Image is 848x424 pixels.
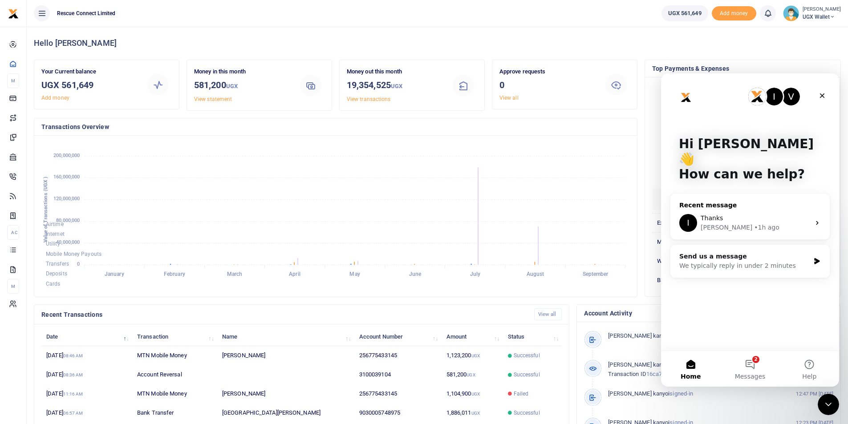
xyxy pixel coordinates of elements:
[652,213,728,232] th: Expense
[132,384,217,404] td: MTN Mobile Money
[803,13,841,21] span: UGX Wallet
[467,372,475,377] small: UGX
[712,9,756,16] a: Add money
[354,365,442,384] td: 3100039104
[41,327,132,346] th: Date: activate to sort column descending
[8,10,19,16] a: logo-small logo-large logo-large
[8,8,19,19] img: logo-small
[534,308,562,320] a: View all
[441,365,503,384] td: 581,200
[391,83,402,89] small: UGX
[226,83,238,89] small: UGX
[608,371,646,377] span: Transaction ID
[783,5,841,21] a: profile-user [PERSON_NAME] UGX Wallet
[441,327,503,346] th: Amount: activate to sort column ascending
[46,281,61,287] span: Cards
[41,67,138,77] p: Your Current balance
[46,231,65,237] span: Internet
[471,411,480,416] small: UGX
[46,261,69,267] span: Transfers
[354,384,442,404] td: 256775433145
[41,365,132,384] td: [DATE]
[217,404,354,423] td: [GEOGRAPHIC_DATA][PERSON_NAME]
[514,409,540,417] span: Successful
[652,271,728,289] td: Bank Transfer
[803,6,841,13] small: [PERSON_NAME]
[441,404,503,423] td: 1,886,011
[608,332,669,339] span: [PERSON_NAME] kanyoi
[53,9,119,17] span: Rescue Connect Limited
[409,271,422,278] tspan: June
[354,346,442,365] td: 256775433145
[132,365,217,384] td: Account Reversal
[7,225,19,240] li: Ac
[41,78,138,92] h3: UGX 561,649
[53,196,80,202] tspan: 120,000,000
[499,78,596,92] h3: 0
[527,271,544,278] tspan: August
[514,371,540,379] span: Successful
[583,271,609,278] tspan: September
[347,67,443,77] p: Money out this month
[217,346,354,365] td: [PERSON_NAME]
[217,327,354,346] th: Name: activate to sort column ascending
[7,73,19,88] li: M
[194,78,290,93] h3: 581,200
[608,389,777,399] p: signed-in
[46,241,60,247] span: Utility
[503,327,562,346] th: Status: activate to sort column ascending
[77,261,80,267] tspan: 0
[661,5,708,21] a: UGX 561,649
[514,390,529,398] span: Failed
[217,384,354,404] td: [PERSON_NAME]
[289,271,300,278] tspan: April
[668,9,702,18] span: UGX 561,649
[712,6,756,21] span: Add money
[227,271,243,278] tspan: March
[347,78,443,93] h3: 19,354,525
[652,251,728,271] td: Wallet Deposit
[7,279,19,294] li: M
[34,38,841,48] h4: Hello [PERSON_NAME]
[41,310,527,319] h4: Recent Transactions
[194,67,290,77] p: Money in this month
[41,384,132,404] td: [DATE]
[63,411,83,416] small: 06:57 AM
[661,73,839,387] iframe: Intercom live chat
[608,361,669,368] span: [PERSON_NAME] kanyoi
[658,5,712,21] li: Wallet ballance
[132,346,217,365] td: MTN Mobile Money
[63,392,83,396] small: 11:16 AM
[471,353,480,358] small: UGX
[712,6,756,21] li: Toup your wallet
[347,96,391,102] a: View transactions
[783,5,799,21] img: profile-user
[53,174,80,180] tspan: 160,000,000
[499,95,519,101] a: View all
[818,394,839,415] iframe: Intercom live chat
[105,271,124,278] tspan: January
[46,251,101,257] span: Mobile Money Payouts
[56,239,80,245] tspan: 40,000,000
[43,177,49,243] text: Value of Transactions (UGX )
[63,372,83,377] small: 08:36 AM
[41,95,69,101] a: Add money
[46,271,67,277] span: Deposits
[584,308,833,318] h4: Account Activity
